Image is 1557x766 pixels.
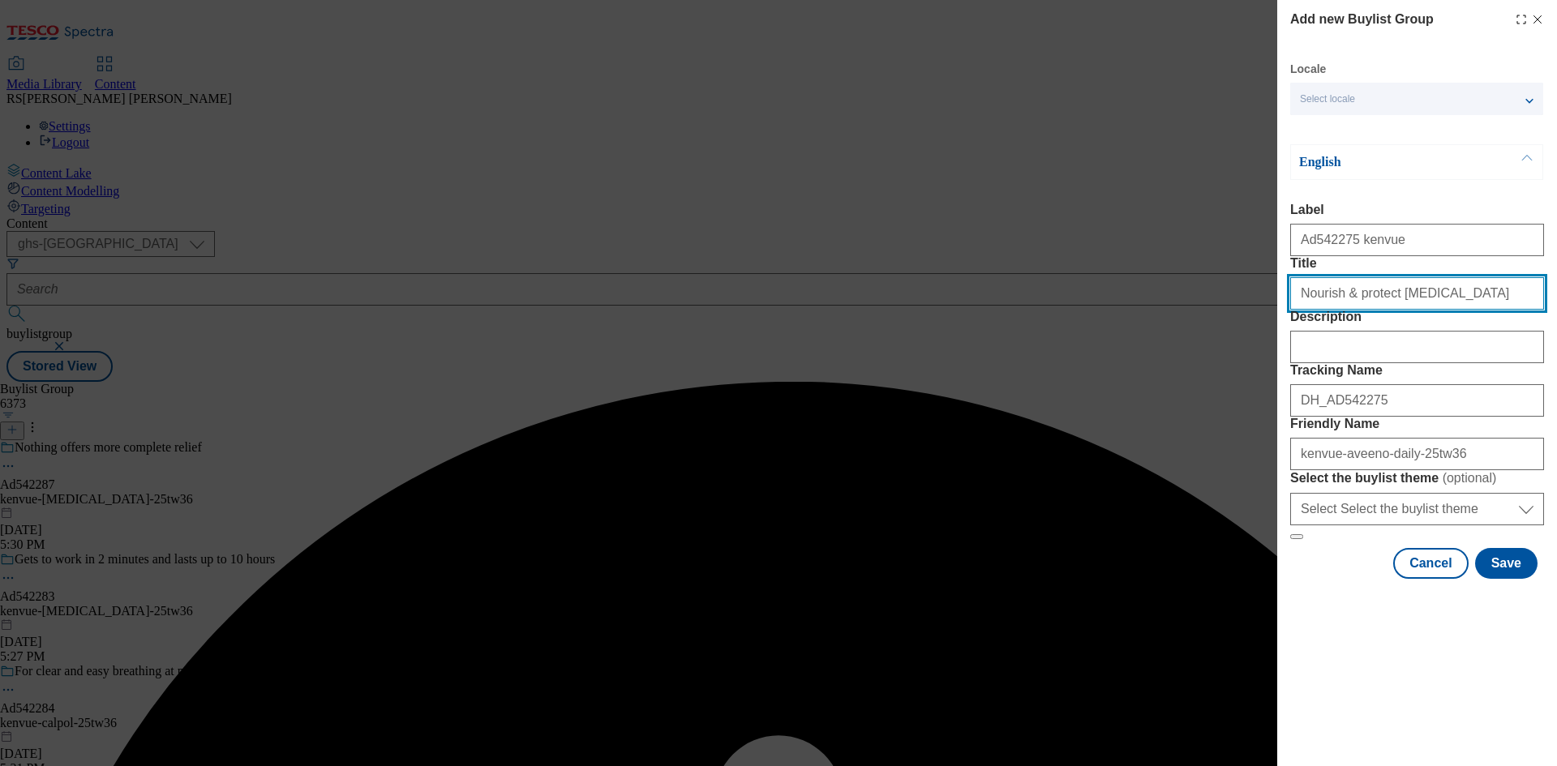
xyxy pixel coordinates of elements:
[1290,438,1544,470] input: Enter Friendly Name
[1290,310,1544,324] label: Description
[1290,10,1434,29] h4: Add new Buylist Group
[1300,93,1355,105] span: Select locale
[1290,256,1544,271] label: Title
[1475,548,1538,579] button: Save
[1290,224,1544,256] input: Enter Label
[1393,548,1468,579] button: Cancel
[1290,417,1544,431] label: Friendly Name
[1290,331,1544,363] input: Enter Description
[1299,154,1469,170] p: English
[1290,83,1543,115] button: Select locale
[1290,470,1544,486] label: Select the buylist theme
[1290,384,1544,417] input: Enter Tracking Name
[1443,471,1497,485] span: ( optional )
[1290,363,1544,378] label: Tracking Name
[1290,277,1544,310] input: Enter Title
[1290,65,1326,74] label: Locale
[1290,203,1544,217] label: Label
